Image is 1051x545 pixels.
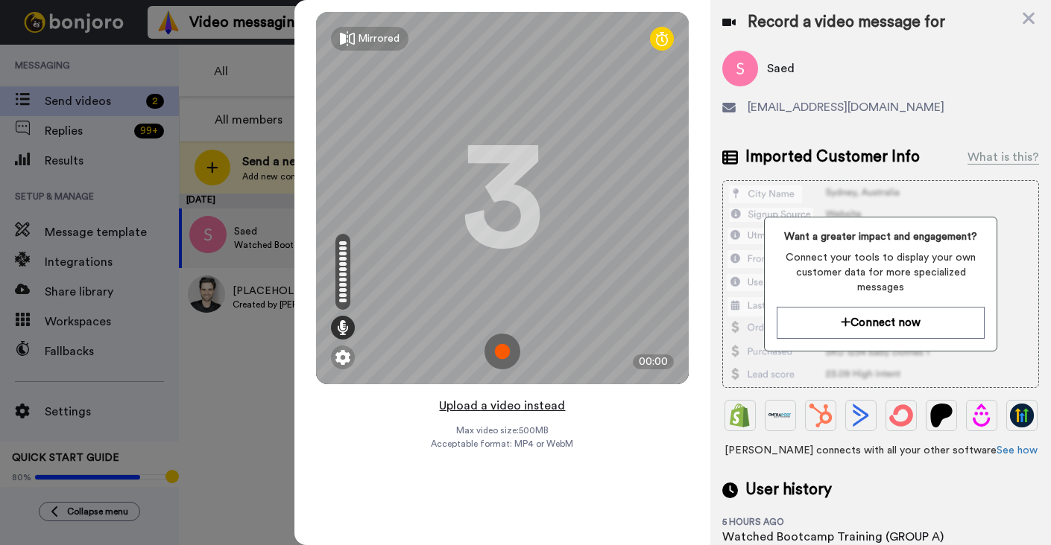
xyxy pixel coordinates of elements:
img: Shopify [728,404,752,427]
span: Acceptable format: MP4 or WebM [431,438,573,450]
span: Max video size: 500 MB [456,424,549,436]
img: ActiveCampaign [849,404,873,427]
img: Hubspot [809,404,833,427]
span: User history [745,479,832,501]
div: 3 [461,142,543,254]
span: Imported Customer Info [745,146,920,168]
a: See how [997,445,1038,456]
div: 00:00 [633,354,674,369]
img: GoHighLevel [1010,404,1034,427]
img: Patreon [930,404,953,427]
span: Connect your tools to display your own customer data for more specialized messages [777,250,985,295]
div: 5 hours ago [722,516,819,528]
div: What is this? [968,148,1039,166]
img: ic_record_start.svg [485,334,520,369]
img: Ontraport [768,404,792,427]
span: [EMAIL_ADDRESS][DOMAIN_NAME] [748,98,944,116]
button: Connect now [777,307,985,339]
span: [PERSON_NAME] connects with all your other software [722,443,1039,458]
button: Upload a video instead [435,396,569,415]
span: Want a greater impact and engagement? [777,229,985,244]
img: ic_gear.svg [335,350,350,365]
img: ConvertKit [889,404,913,427]
img: Drip [970,404,994,427]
